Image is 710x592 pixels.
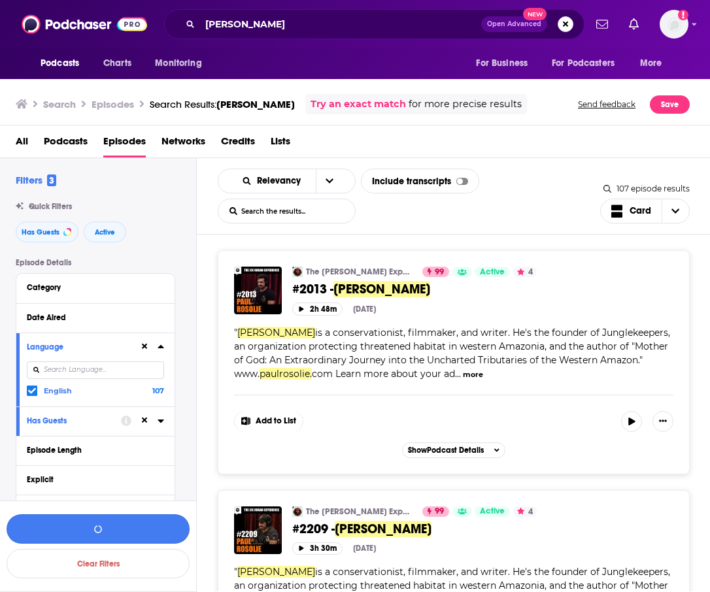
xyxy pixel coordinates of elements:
[624,13,644,35] a: Show notifications dropdown
[27,338,139,355] button: Language
[27,342,131,352] div: Language
[95,229,115,236] span: Active
[260,368,312,380] span: paulrosolie.
[47,174,56,186] span: 3
[523,8,547,20] span: New
[292,506,303,517] img: The Joe Rogan Experience
[292,303,343,315] button: 2h 48m
[292,281,673,297] a: #2013 -[PERSON_NAME]
[155,54,201,73] span: Monitoring
[422,267,449,277] a: 99
[435,266,444,279] span: 99
[7,549,190,578] button: Clear Filters
[150,98,295,110] div: Search Results:
[27,361,164,379] input: Search Language...
[353,544,376,553] div: [DATE]
[631,51,679,76] button: open menu
[650,95,690,114] button: Save
[475,267,510,277] a: Active
[27,471,164,487] button: Explicit
[27,412,121,429] button: Has Guests
[408,446,484,455] span: Show Podcast Details
[235,411,303,432] button: Show More Button
[150,98,295,110] a: Search Results:[PERSON_NAME]
[257,176,305,186] span: Relevancy
[103,54,131,73] span: Charts
[435,505,444,518] span: 99
[409,97,522,112] span: for more precise results
[234,327,670,380] span: is a conservationist, filmmaker, and writer. He's the founder of Junglekeepers, an organization p...
[513,506,537,517] button: 4
[43,98,76,110] h3: Search
[487,21,541,27] span: Open Advanced
[237,566,315,578] span: [PERSON_NAME]
[463,369,483,380] button: more
[234,267,282,314] img: #2013 - Paul Rosolie
[29,202,72,211] span: Quick Filters
[152,386,164,395] span: 107
[95,51,139,76] a: Charts
[256,416,296,426] span: Add to List
[16,131,28,157] a: All
[660,10,688,39] img: User Profile
[335,521,431,537] span: [PERSON_NAME]
[230,176,316,186] button: open menu
[422,506,449,517] a: 99
[27,442,164,458] button: Episode Length
[27,446,156,455] div: Episode Length
[27,416,112,425] div: Has Guests
[16,258,175,267] p: Episode Details
[22,229,59,236] span: Has Guests
[27,279,164,295] button: Category
[271,131,290,157] a: Lists
[306,267,414,277] a: The [PERSON_NAME] Experience
[16,174,56,186] h2: Filters
[333,281,430,297] span: [PERSON_NAME]
[455,368,461,380] span: ...
[218,169,356,193] h2: Choose List sort
[221,131,255,157] a: Credits
[103,131,146,157] a: Episodes
[476,54,528,73] span: For Business
[316,169,343,193] button: open menu
[44,131,88,157] a: Podcasts
[353,304,376,314] div: [DATE]
[306,506,414,517] a: The [PERSON_NAME] Experience
[292,267,303,277] img: The Joe Rogan Experience
[41,54,79,73] span: Podcasts
[640,54,662,73] span: More
[678,10,688,20] svg: Add a profile image
[600,199,690,223] button: Choose View
[27,313,156,322] div: Date Aired
[481,16,547,32] button: Open AdvancedNew
[292,281,333,297] span: #2013 -
[552,54,615,73] span: For Podcasters
[660,10,688,39] button: Show profile menu
[27,309,164,325] button: Date Aired
[660,10,688,39] span: Logged in as shcarlos
[22,12,147,37] a: Podchaser - Follow, Share and Rate Podcasts
[146,51,218,76] button: open menu
[164,9,584,39] div: Search podcasts, credits, & more...
[402,442,505,458] button: ShowPodcast Details
[234,506,282,554] img: #2209 - Paul Rosolie
[292,521,673,537] a: #2209 -[PERSON_NAME]
[475,506,510,517] a: Active
[603,184,690,193] div: 107 episode results
[591,13,613,35] a: Show notifications dropdown
[16,222,78,242] button: Has Guests
[467,51,544,76] button: open menu
[630,206,651,216] span: Card
[513,267,537,277] button: 4
[44,386,72,395] span: English
[480,266,505,279] span: Active
[200,14,481,35] input: Search podcasts, credits, & more...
